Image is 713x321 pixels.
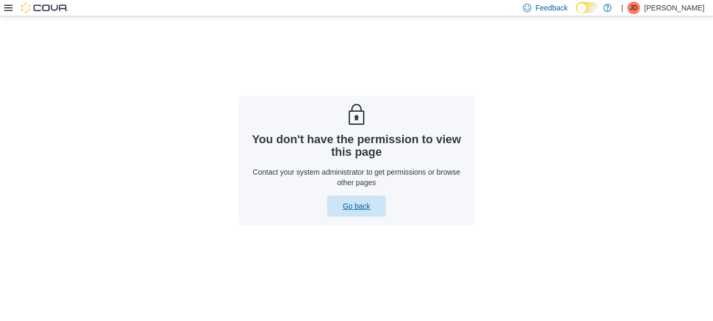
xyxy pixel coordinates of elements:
span: JD [630,2,638,14]
div: Jian Dacosta-Khidir [627,2,640,14]
span: Go back [343,201,370,211]
h3: You don't have the permission to view this page [247,133,466,158]
span: Feedback [536,3,568,13]
input: Dark Mode [576,2,598,13]
button: Go back [327,196,386,217]
img: Cova [21,3,68,13]
p: Contact your system administrator to get permissions or browse other pages [247,167,466,188]
p: | [621,2,623,14]
p: [PERSON_NAME] [644,2,705,14]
